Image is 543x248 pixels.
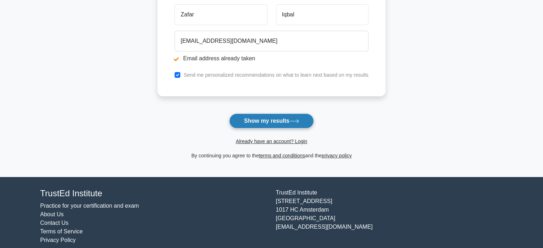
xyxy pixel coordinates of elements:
[40,228,83,234] a: Terms of Service
[175,4,267,25] input: First name
[276,4,368,25] input: Last name
[40,203,139,209] a: Practice for your certification and exam
[40,211,64,217] a: About Us
[40,220,69,226] a: Contact Us
[40,237,76,243] a: Privacy Policy
[236,138,307,144] a: Already have an account? Login
[153,151,390,160] div: By continuing you agree to the and the
[322,153,352,158] a: privacy policy
[183,72,368,78] label: Send me personalized recommendations on what to learn next based on my results
[259,153,305,158] a: terms and conditions
[229,113,313,128] button: Show my results
[272,188,507,244] div: TrustEd Institute [STREET_ADDRESS] 1017 HC Amsterdam [GEOGRAPHIC_DATA] [EMAIL_ADDRESS][DOMAIN_NAME]
[175,54,368,63] li: Email address already taken
[40,188,267,199] h4: TrustEd Institute
[175,31,368,51] input: Email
